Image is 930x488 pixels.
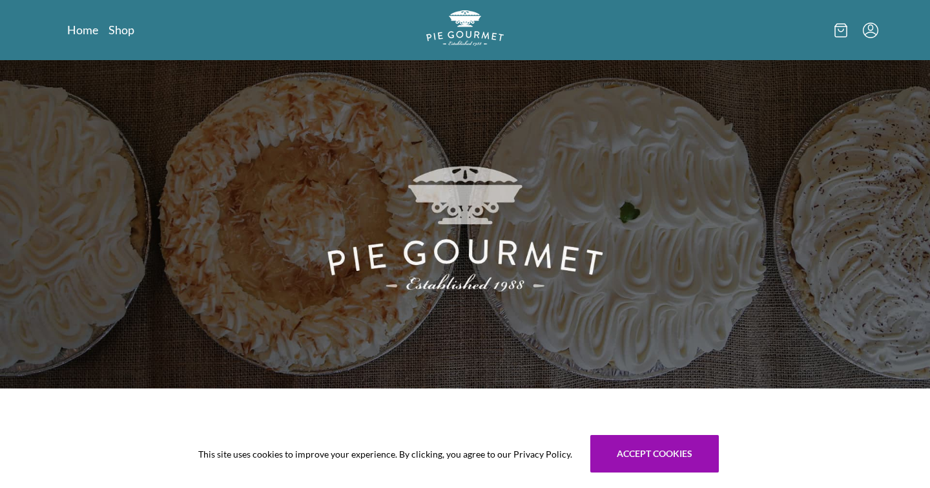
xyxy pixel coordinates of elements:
a: Logo [426,10,504,50]
img: logo [426,10,504,46]
a: Home [67,22,98,37]
a: Shop [108,22,134,37]
button: Menu [863,23,878,38]
button: Accept cookies [590,435,719,472]
span: This site uses cookies to improve your experience. By clicking, you agree to our Privacy Policy. [198,447,572,461]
